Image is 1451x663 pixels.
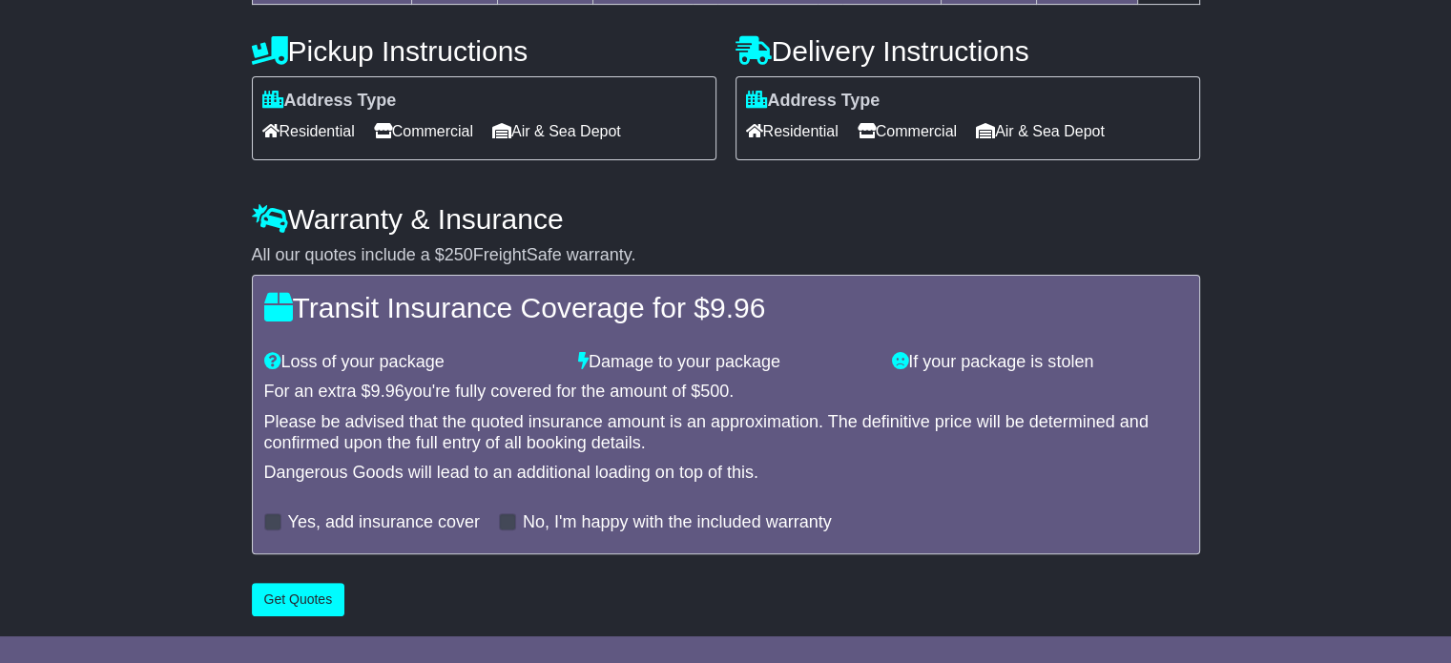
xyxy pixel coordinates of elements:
[252,583,345,616] button: Get Quotes
[264,292,1188,323] h4: Transit Insurance Coverage for $
[262,91,397,112] label: Address Type
[700,382,729,401] span: 500
[976,116,1105,146] span: Air & Sea Depot
[374,116,473,146] span: Commercial
[445,245,473,264] span: 250
[264,463,1188,484] div: Dangerous Goods will lead to an additional loading on top of this.
[569,352,882,373] div: Damage to your package
[736,35,1200,67] h4: Delivery Instructions
[371,382,404,401] span: 9.96
[255,352,569,373] div: Loss of your package
[252,35,716,67] h4: Pickup Instructions
[288,512,480,533] label: Yes, add insurance cover
[882,352,1196,373] div: If your package is stolen
[746,91,881,112] label: Address Type
[252,203,1200,235] h4: Warranty & Insurance
[746,116,839,146] span: Residential
[262,116,355,146] span: Residential
[523,512,832,533] label: No, I'm happy with the included warranty
[264,382,1188,403] div: For an extra $ you're fully covered for the amount of $ .
[264,412,1188,453] div: Please be advised that the quoted insurance amount is an approximation. The definitive price will...
[710,292,765,323] span: 9.96
[252,245,1200,266] div: All our quotes include a $ FreightSafe warranty.
[858,116,957,146] span: Commercial
[492,116,621,146] span: Air & Sea Depot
